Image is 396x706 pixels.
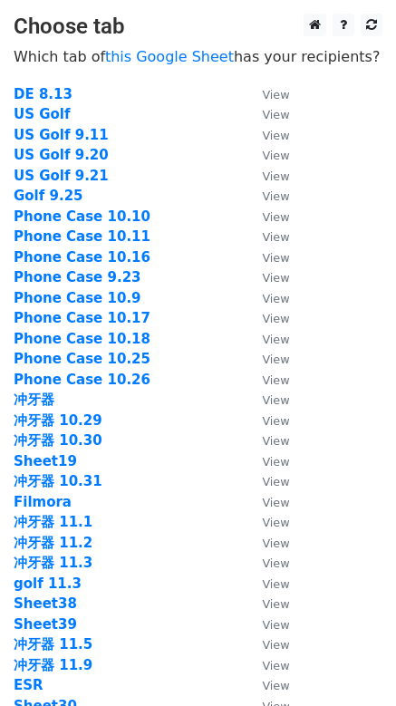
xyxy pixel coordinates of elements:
small: View [262,537,289,550]
small: View [262,373,289,387]
a: View [244,555,289,571]
small: View [262,353,289,366]
a: View [244,106,289,122]
a: View [244,269,289,285]
a: View [244,249,289,266]
small: View [262,414,289,428]
a: View [244,412,289,429]
a: View [244,147,289,163]
strong: 冲牙器 10.30 [14,432,102,449]
a: 冲牙器 11.2 [14,535,92,551]
a: View [244,657,289,673]
a: View [244,372,289,388]
small: View [262,108,289,121]
a: Sheet39 [14,616,77,633]
a: View [244,392,289,408]
a: View [244,575,289,592]
small: View [262,496,289,509]
small: View [262,312,289,325]
strong: Phone Case 10.11 [14,228,150,245]
a: US Golf 9.11 [14,127,109,143]
small: View [262,659,289,672]
small: View [262,88,289,102]
a: View [244,453,289,469]
a: Phone Case 10.10 [14,208,150,225]
a: Phone Case 10.25 [14,351,150,367]
a: golf 11.3 [14,575,82,592]
small: View [262,210,289,224]
a: 冲牙器 10.31 [14,473,102,489]
small: View [262,251,289,265]
small: View [262,393,289,407]
a: Filmora [14,494,72,510]
a: 冲牙器 11.5 [14,636,92,653]
a: View [244,432,289,449]
a: View [244,473,289,489]
strong: US Golf [14,106,71,122]
a: US Golf 9.20 [14,147,109,163]
a: Phone Case 10.16 [14,249,150,266]
a: 冲牙器 11.1 [14,514,92,530]
a: View [244,351,289,367]
small: View [262,434,289,448]
a: Phone Case 10.17 [14,310,150,326]
small: View [262,149,289,162]
a: Sheet38 [14,595,77,612]
a: ESR [14,677,43,693]
small: View [262,516,289,529]
a: US Golf 9.21 [14,168,109,184]
p: Which tab of has your recipients? [14,47,382,66]
small: View [262,292,289,305]
small: View [262,577,289,591]
a: 冲牙器 11.9 [14,657,92,673]
a: View [244,535,289,551]
a: Golf 9.25 [14,188,83,204]
strong: 冲牙器 [14,392,54,408]
a: View [244,168,289,184]
a: View [244,86,289,102]
a: View [244,188,289,204]
a: View [244,290,289,306]
a: Phone Case 10.26 [14,372,150,388]
a: View [244,616,289,633]
small: View [262,475,289,488]
small: View [262,597,289,611]
a: Phone Case 10.9 [14,290,141,306]
small: View [262,556,289,570]
small: View [262,333,289,346]
a: View [244,636,289,653]
a: View [244,127,289,143]
a: Phone Case 9.23 [14,269,141,285]
a: this Google Sheet [105,48,234,65]
a: View [244,595,289,612]
a: View [244,228,289,245]
a: Phone Case 10.18 [14,331,150,347]
small: View [262,455,289,469]
small: View [262,129,289,142]
a: 冲牙器 10.29 [14,412,102,429]
a: Sheet19 [14,453,77,469]
a: View [244,494,289,510]
a: View [244,208,289,225]
strong: DE 8.13 [14,86,72,102]
small: View [262,189,289,203]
